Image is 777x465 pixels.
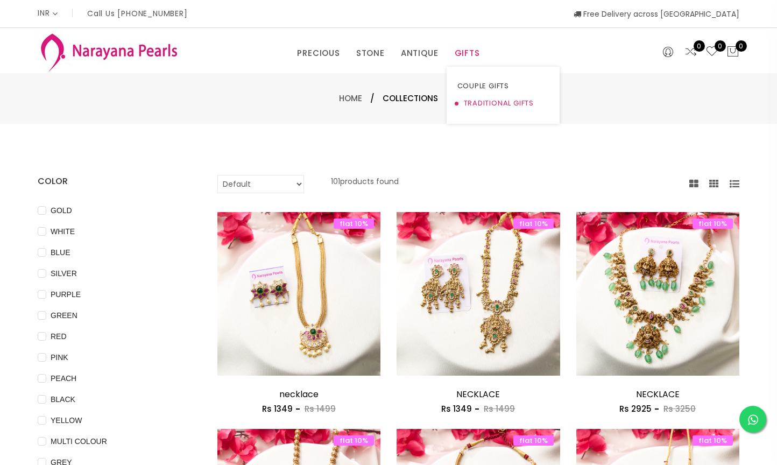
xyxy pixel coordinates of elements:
span: 0 [715,40,726,52]
span: YELLOW [46,414,86,426]
span: MULTI COLOUR [46,435,111,447]
a: GIFTS [455,45,480,61]
span: GOLD [46,205,76,216]
span: / [370,92,375,105]
span: flat 10% [693,435,733,446]
span: Rs 1499 [305,403,336,414]
span: PEACH [46,372,81,384]
span: Rs 1349 [262,403,293,414]
span: 0 [694,40,705,52]
span: 0 [736,40,747,52]
span: flat 10% [334,219,374,229]
a: NECKLACE [636,388,680,400]
span: Collections [383,92,438,105]
a: 0 [684,45,697,59]
span: Free Delivery across [GEOGRAPHIC_DATA] [574,9,739,19]
span: flat 10% [513,219,554,229]
h4: COLOR [38,175,185,188]
span: Rs 2925 [619,403,652,414]
a: COUPLE GIFTS [457,77,549,95]
span: BLACK [46,393,80,405]
span: PINK [46,351,73,363]
span: SILVER [46,267,81,279]
span: PURPLE [46,288,85,300]
p: 101 products found [331,175,399,193]
span: RED [46,330,71,342]
a: NECKLACE [456,388,500,400]
a: STONE [356,45,385,61]
span: BLUE [46,246,75,258]
button: 0 [726,45,739,59]
span: flat 10% [693,219,733,229]
span: Rs 3250 [663,403,696,414]
span: flat 10% [513,435,554,446]
span: Rs 1349 [441,403,472,414]
span: flat 10% [334,435,374,446]
a: necklace [279,388,319,400]
a: Home [339,93,362,104]
span: GREEN [46,309,82,321]
span: Rs 1499 [484,403,515,414]
a: 0 [705,45,718,59]
a: PRECIOUS [297,45,340,61]
a: ANTIQUE [401,45,439,61]
p: Call Us [PHONE_NUMBER] [87,10,188,17]
a: TRADITIONAL GIFTS [457,95,549,112]
span: WHITE [46,226,79,237]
